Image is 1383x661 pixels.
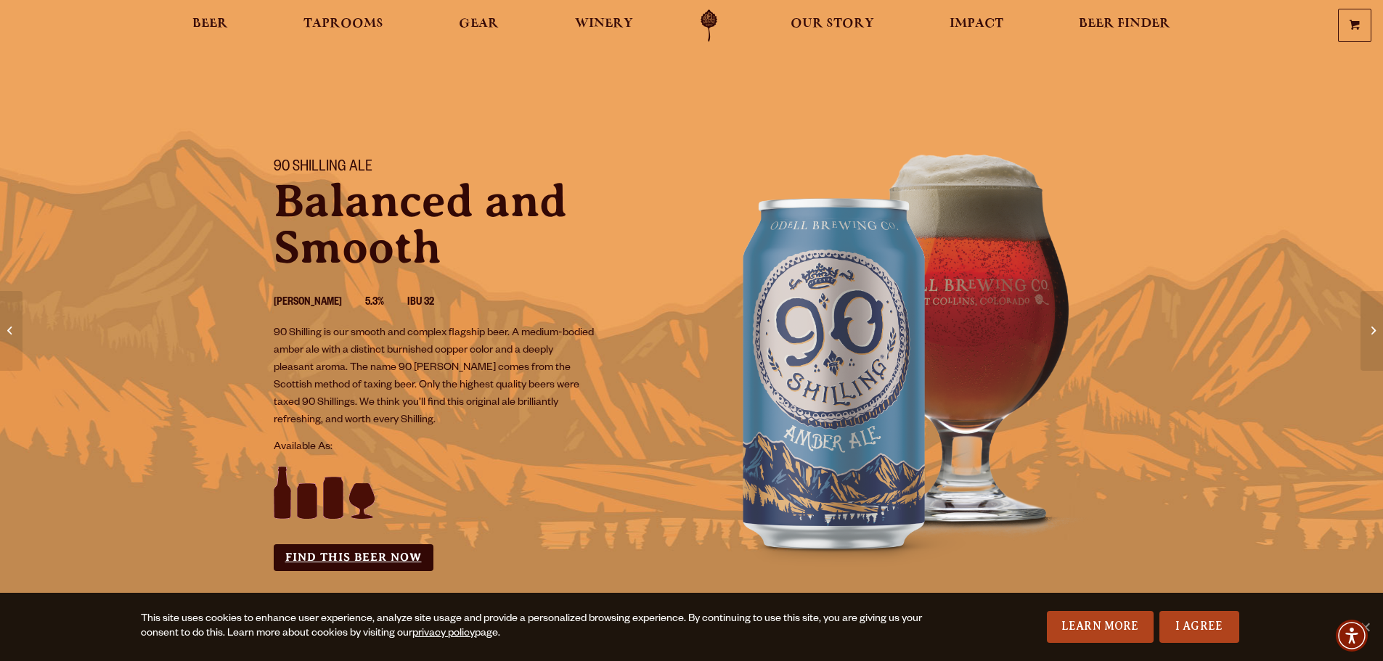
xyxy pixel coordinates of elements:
span: Gear [459,18,499,30]
span: Beer [192,18,228,30]
h1: 90 Shilling Ale [274,159,674,178]
a: privacy policy [412,628,475,640]
a: Winery [566,9,642,42]
li: [PERSON_NAME] [274,294,365,313]
a: I Agree [1159,611,1239,643]
a: Beer Finder [1069,9,1180,42]
p: Balanced and Smooth [274,178,674,271]
span: Impact [950,18,1003,30]
li: IBU 32 [407,294,457,313]
div: This site uses cookies to enhance user experience, analyze site usage and provide a personalized ... [141,612,927,641]
p: Available As: [274,439,674,456]
a: Impact [940,9,1013,42]
span: Winery [575,18,633,30]
p: 90 Shilling is our smooth and complex flagship beer. A medium-bodied amber ale with a distinct bu... [274,325,595,430]
a: Learn More [1047,611,1154,643]
a: Odell Home [682,9,736,42]
a: Taprooms [294,9,393,42]
span: Beer Finder [1079,18,1170,30]
a: Beer [183,9,237,42]
span: Taprooms [303,18,383,30]
div: Accessibility Menu [1336,620,1368,652]
li: 5.3% [365,294,407,313]
a: Gear [449,9,508,42]
span: Our Story [791,18,874,30]
a: Find this Beer Now [274,544,433,571]
a: Our Story [781,9,884,42]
